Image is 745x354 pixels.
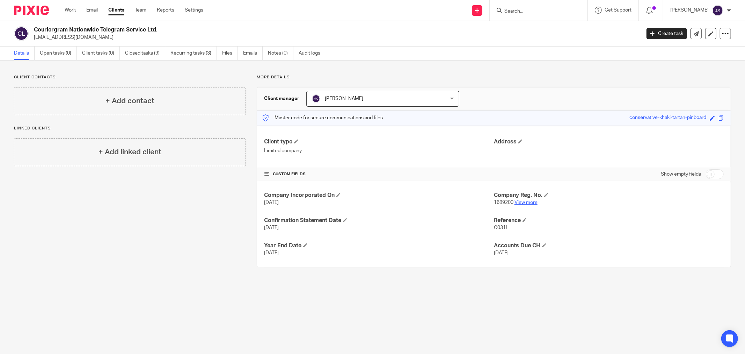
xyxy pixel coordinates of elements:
h4: Year End Date [264,242,494,249]
span: C031L [494,225,509,230]
img: Pixie [14,6,49,15]
img: svg%3E [312,94,320,103]
img: svg%3E [14,26,29,41]
a: Email [86,7,98,14]
a: Team [135,7,146,14]
span: [DATE] [264,200,279,205]
span: Get Support [605,8,631,13]
span: [DATE] [494,250,509,255]
p: [EMAIL_ADDRESS][DOMAIN_NAME] [34,34,636,41]
p: More details [257,75,731,80]
a: View more [514,200,538,205]
a: Recurring tasks (3) [170,47,217,60]
h4: Reference [494,217,724,224]
span: [DATE] [264,250,279,255]
h4: Address [494,138,724,146]
h4: Client type [264,138,494,146]
p: [PERSON_NAME] [670,7,709,14]
a: Open tasks (0) [40,47,77,60]
div: conservative-khaki-tartan-pinboard [629,114,706,122]
h4: CUSTOM FIELDS [264,171,494,177]
h4: Company Reg. No. [494,192,724,199]
a: Closed tasks (9) [125,47,165,60]
a: Audit logs [299,47,326,60]
a: Settings [185,7,203,14]
h4: Company Incorporated On [264,192,494,199]
p: Master code for secure communications and files [262,114,383,121]
a: Files [222,47,238,60]
h4: Accounts Due CH [494,242,724,249]
p: Client contacts [14,75,246,80]
a: Client tasks (0) [82,47,120,60]
a: Notes (0) [268,47,293,60]
a: Reports [157,7,174,14]
span: [PERSON_NAME] [325,96,363,101]
a: Clients [108,7,124,14]
label: Show empty fields [661,171,701,178]
h4: + Add linked client [98,147,161,157]
img: svg%3E [712,5,723,16]
span: 1689200 [494,200,513,205]
a: Details [14,47,35,60]
p: Limited company [264,147,494,154]
a: Work [65,7,76,14]
p: Linked clients [14,126,246,131]
a: Emails [243,47,263,60]
h4: Confirmation Statement Date [264,217,494,224]
h2: Couriergram Nationwide Telegram Service Ltd. [34,26,516,34]
h3: Client manager [264,95,299,102]
span: [DATE] [264,225,279,230]
h4: + Add contact [105,95,154,106]
a: Create task [647,28,687,39]
input: Search [504,8,567,15]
